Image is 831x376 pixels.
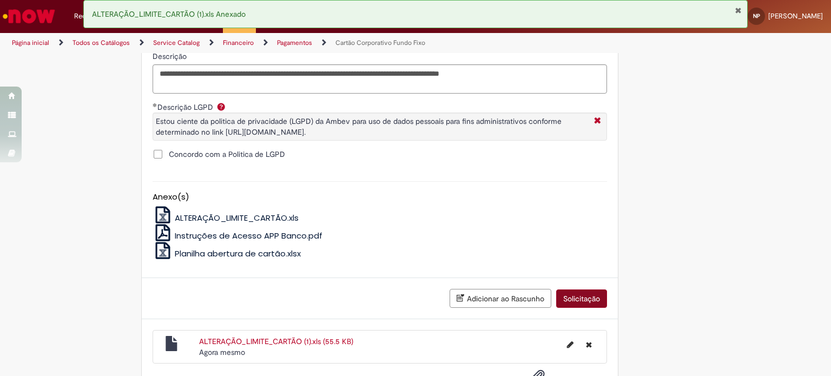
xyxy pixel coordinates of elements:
[153,103,157,107] span: Obrigatório Preenchido
[74,11,112,22] span: Requisições
[175,212,299,223] span: ALTERAÇÃO_LIMITE_CARTÃO.xls
[753,12,760,19] span: NP
[153,248,301,259] a: Planilha abertura de cartão.xlsx
[157,102,215,112] span: Descrição LGPD
[199,347,245,357] span: Agora mesmo
[223,38,254,47] a: Financeiro
[72,38,130,47] a: Todos os Catálogos
[450,289,551,308] button: Adicionar ao Rascunho
[560,336,580,353] button: Editar nome de arquivo ALTERAÇÃO_LIMITE_CARTÃO (1).xls
[277,38,312,47] a: Pagamentos
[556,289,607,308] button: Solicitação
[153,230,323,241] a: Instruções de Acesso APP Banco.pdf
[335,38,425,47] a: Cartão Corporativo Fundo Fixo
[579,336,598,353] button: Excluir ALTERAÇÃO_LIMITE_CARTÃO (1).xls
[169,149,285,160] span: Concordo com a Politica de LGPD
[199,347,245,357] time: 01/10/2025 09:38:00
[12,38,49,47] a: Página inicial
[175,230,322,241] span: Instruções de Acesso APP Banco.pdf
[153,193,607,202] h5: Anexo(s)
[735,6,742,15] button: Fechar Notificação
[153,51,189,61] span: Descrição
[591,116,604,127] i: Fechar More information Por question_label_descricao_lgpd
[1,5,57,27] img: ServiceNow
[215,102,228,111] span: Ajuda para Descrição LGPD
[175,248,301,259] span: Planilha abertura de cartão.xlsx
[8,33,546,53] ul: Trilhas de página
[153,212,299,223] a: ALTERAÇÃO_LIMITE_CARTÃO.xls
[92,9,246,19] span: ALTERAÇÃO_LIMITE_CARTÃO (1).xls Anexado
[153,64,607,94] textarea: Descrição
[156,116,562,137] span: Estou ciente da politica de privacidade (LGPD) da Ambev para uso de dados pessoais para fins admi...
[199,337,353,346] a: ALTERAÇÃO_LIMITE_CARTÃO (1).xls (55.5 KB)
[153,38,200,47] a: Service Catalog
[768,11,823,21] span: [PERSON_NAME]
